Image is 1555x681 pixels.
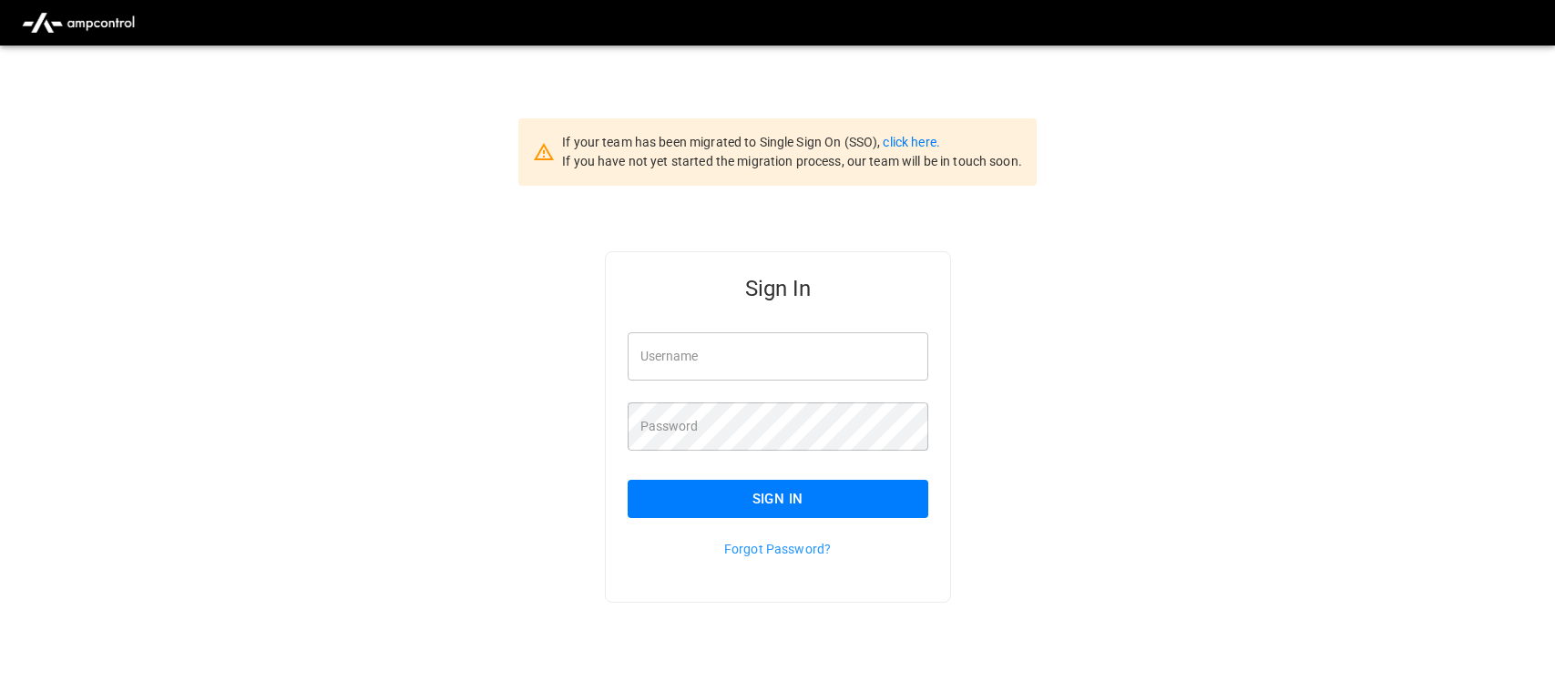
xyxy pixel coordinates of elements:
[562,154,1022,168] span: If you have not yet started the migration process, our team will be in touch soon.
[628,274,928,303] h5: Sign In
[628,480,928,518] button: Sign In
[883,135,939,149] a: click here.
[562,135,883,149] span: If your team has been migrated to Single Sign On (SSO),
[15,5,142,40] img: ampcontrol.io logo
[628,540,928,558] p: Forgot Password?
